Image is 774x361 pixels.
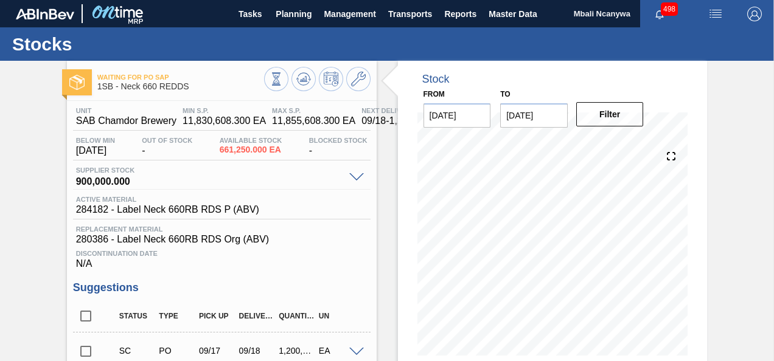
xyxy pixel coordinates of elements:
[276,346,318,356] div: 1,200,000.000
[316,312,358,320] div: UN
[424,90,445,98] label: From
[97,74,264,81] span: Waiting for PO SAP
[361,115,464,126] span: 09/18 - 1,200,000.000 EA
[236,346,279,356] div: 09/18/2025
[76,174,343,186] span: 900,000.000
[116,346,159,356] div: Suggestion Created
[76,196,259,203] span: Active Material
[73,245,371,269] div: N/A
[116,312,159,320] div: Status
[76,107,176,114] span: Unit
[319,67,343,91] button: Schedule Inventory
[576,102,644,126] button: Filter
[196,346,239,356] div: 09/17/2025
[264,67,288,91] button: Stocks Overview
[424,103,491,128] input: mm/dd/yyyy
[156,312,198,320] div: Type
[489,7,537,21] span: Master Data
[640,5,679,22] button: Notifications
[139,137,195,156] div: -
[12,37,228,51] h1: Stocks
[361,107,464,114] span: Next Delivery
[76,137,115,144] span: Below Min
[97,82,264,91] span: 1SB - Neck 660 REDDS
[306,137,371,156] div: -
[220,137,282,144] span: Available Stock
[500,90,510,98] label: to
[276,7,312,21] span: Planning
[500,103,568,128] input: mm/dd/yyyy
[237,7,263,21] span: Tasks
[272,115,355,126] span: 11,855,608.300 EA
[76,115,176,126] span: SAB Chamdor Brewery
[324,7,376,21] span: Management
[76,145,115,156] span: [DATE]
[422,73,450,86] div: Stock
[236,312,279,320] div: Delivery
[661,2,678,16] span: 498
[346,67,371,91] button: Go to Master Data / General
[69,75,85,90] img: Ícone
[156,346,198,356] div: Purchase order
[708,7,723,21] img: userActions
[183,115,266,126] span: 11,830,608.300 EA
[76,234,368,245] span: 280386 - Label Neck 660RB RDS Org (ABV)
[142,137,192,144] span: Out Of Stock
[309,137,368,144] span: Blocked Stock
[183,107,266,114] span: MIN S.P.
[16,9,74,19] img: TNhmsLtSVTkK8tSr43FrP2fwEKptu5GPRR3wAAAABJRU5ErkJggg==
[73,281,371,294] h3: Suggestions
[276,312,318,320] div: Quantity
[76,167,343,174] span: Supplier Stock
[291,67,316,91] button: Update Chart
[272,107,355,114] span: MAX S.P.
[196,312,239,320] div: Pick up
[316,346,358,356] div: EA
[76,250,368,257] span: Discontinuation Date
[444,7,476,21] span: Reports
[76,204,259,215] span: 284182 - Label Neck 660RB RDS P (ABV)
[220,145,282,154] span: 661,250.000 EA
[388,7,432,21] span: Transports
[747,7,762,21] img: Logout
[76,225,368,233] span: Replacement Material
